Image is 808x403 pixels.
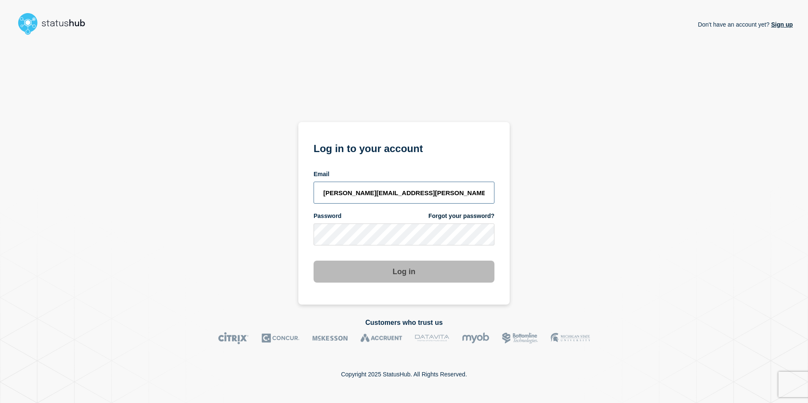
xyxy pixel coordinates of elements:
[312,332,348,344] img: McKesson logo
[314,170,329,178] span: Email
[341,371,467,378] p: Copyright 2025 StatusHub. All Rights Reserved.
[15,10,96,37] img: StatusHub logo
[502,332,538,344] img: Bottomline logo
[314,223,494,245] input: password input
[314,140,494,155] h1: Log in to your account
[360,332,402,344] img: Accruent logo
[415,332,449,344] img: DataVita logo
[698,14,793,35] p: Don't have an account yet?
[429,212,494,220] a: Forgot your password?
[262,332,300,344] img: Concur logo
[218,332,249,344] img: Citrix logo
[462,332,489,344] img: myob logo
[314,212,341,220] span: Password
[551,332,590,344] img: MSU logo
[770,21,793,28] a: Sign up
[314,182,494,204] input: email input
[314,261,494,283] button: Log in
[15,319,793,327] h2: Customers who trust us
